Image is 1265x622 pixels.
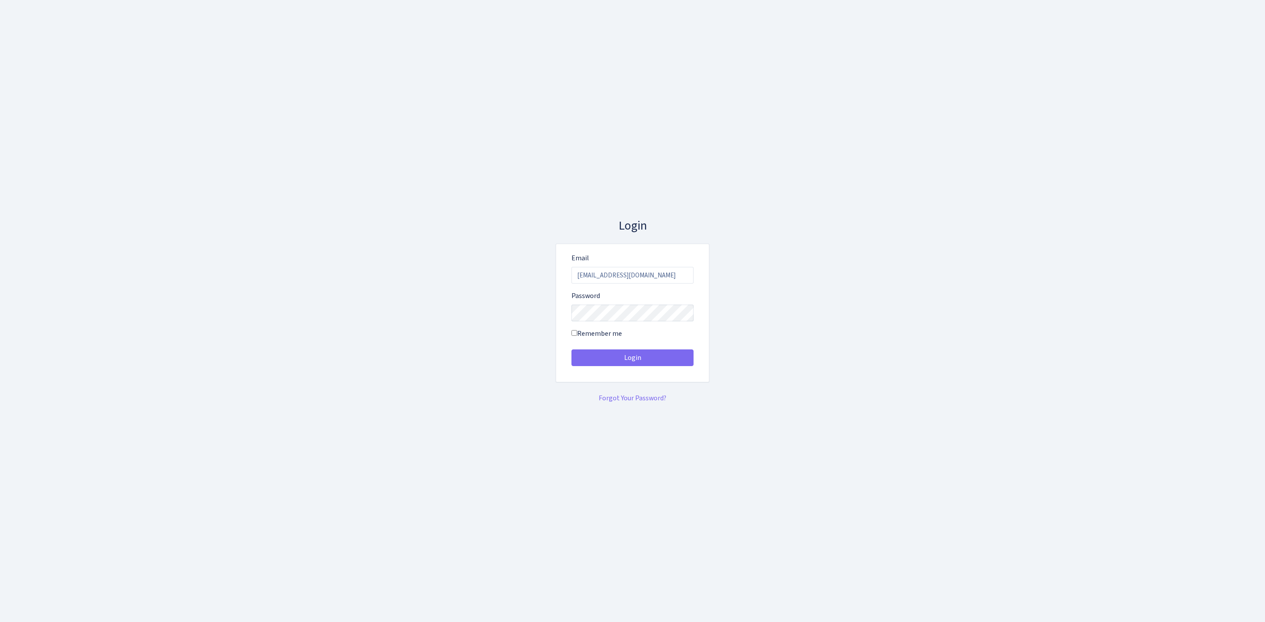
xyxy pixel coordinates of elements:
[599,393,666,403] a: Forgot Your Password?
[571,349,694,366] button: Login
[571,291,600,301] label: Password
[571,330,577,336] input: Remember me
[571,328,622,339] label: Remember me
[571,253,589,263] label: Email
[556,219,709,234] h3: Login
